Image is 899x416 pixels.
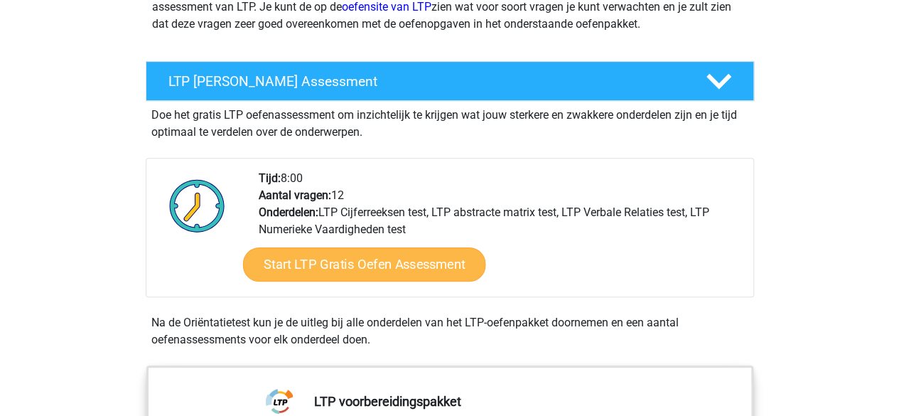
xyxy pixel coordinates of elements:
[248,170,753,297] div: 8:00 12 LTP Cijferreeksen test, LTP abstracte matrix test, LTP Verbale Relaties test, LTP Numerie...
[140,61,760,101] a: LTP [PERSON_NAME] Assessment
[259,171,281,185] b: Tijd:
[161,170,233,241] img: Klok
[146,101,754,141] div: Doe het gratis LTP oefenassessment om inzichtelijk te krijgen wat jouw sterkere en zwakkere onder...
[242,247,485,282] a: Start LTP Gratis Oefen Assessment
[146,314,754,348] div: Na de Oriëntatietest kun je de uitleg bij alle onderdelen van het LTP-oefenpakket doornemen en ee...
[259,188,331,202] b: Aantal vragen:
[168,73,683,90] h4: LTP [PERSON_NAME] Assessment
[259,206,318,219] b: Onderdelen:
